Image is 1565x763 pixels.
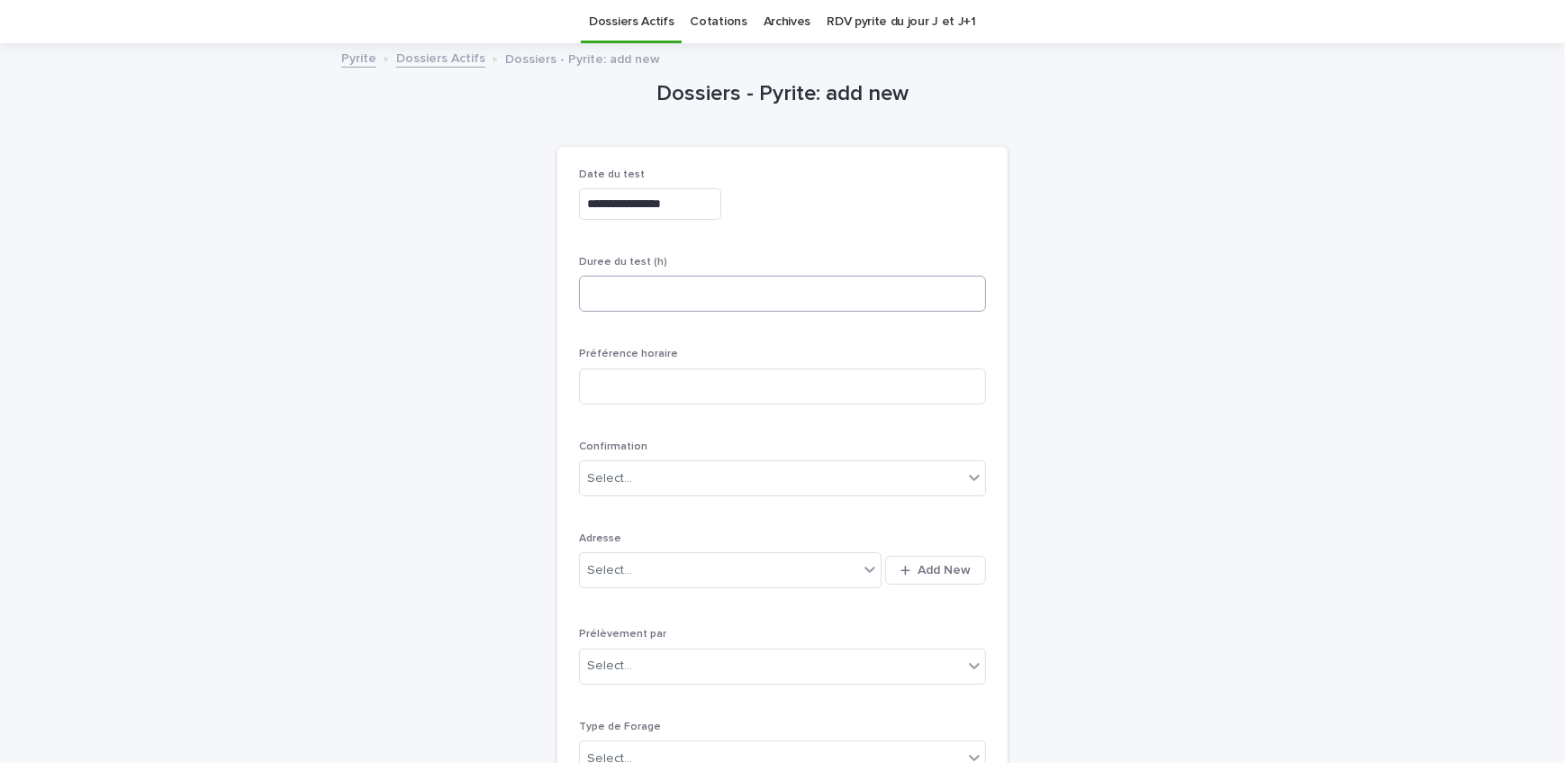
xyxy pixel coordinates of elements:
a: RDV pyrite du jour J et J+1 [827,1,976,43]
div: Select... [587,657,632,676]
span: Type de Forage [579,722,661,732]
span: Adresse [579,533,621,544]
div: Select... [587,469,632,488]
span: Préférence horaire [579,349,678,359]
a: Cotations [690,1,746,43]
p: Dossiers - Pyrite: add new [505,48,660,68]
a: Dossiers Actifs [589,1,674,43]
span: Add New [918,564,971,577]
a: Dossiers Actifs [396,47,485,68]
a: Pyrite [341,47,376,68]
span: Confirmation [579,441,647,452]
span: Prélèvement par [579,629,666,640]
span: Duree du test (h) [579,257,667,268]
button: Add New [885,556,986,585]
h1: Dossiers - Pyrite: add new [557,81,1008,107]
a: Archives [764,1,811,43]
div: Select... [587,561,632,580]
span: Date du test [579,169,645,180]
